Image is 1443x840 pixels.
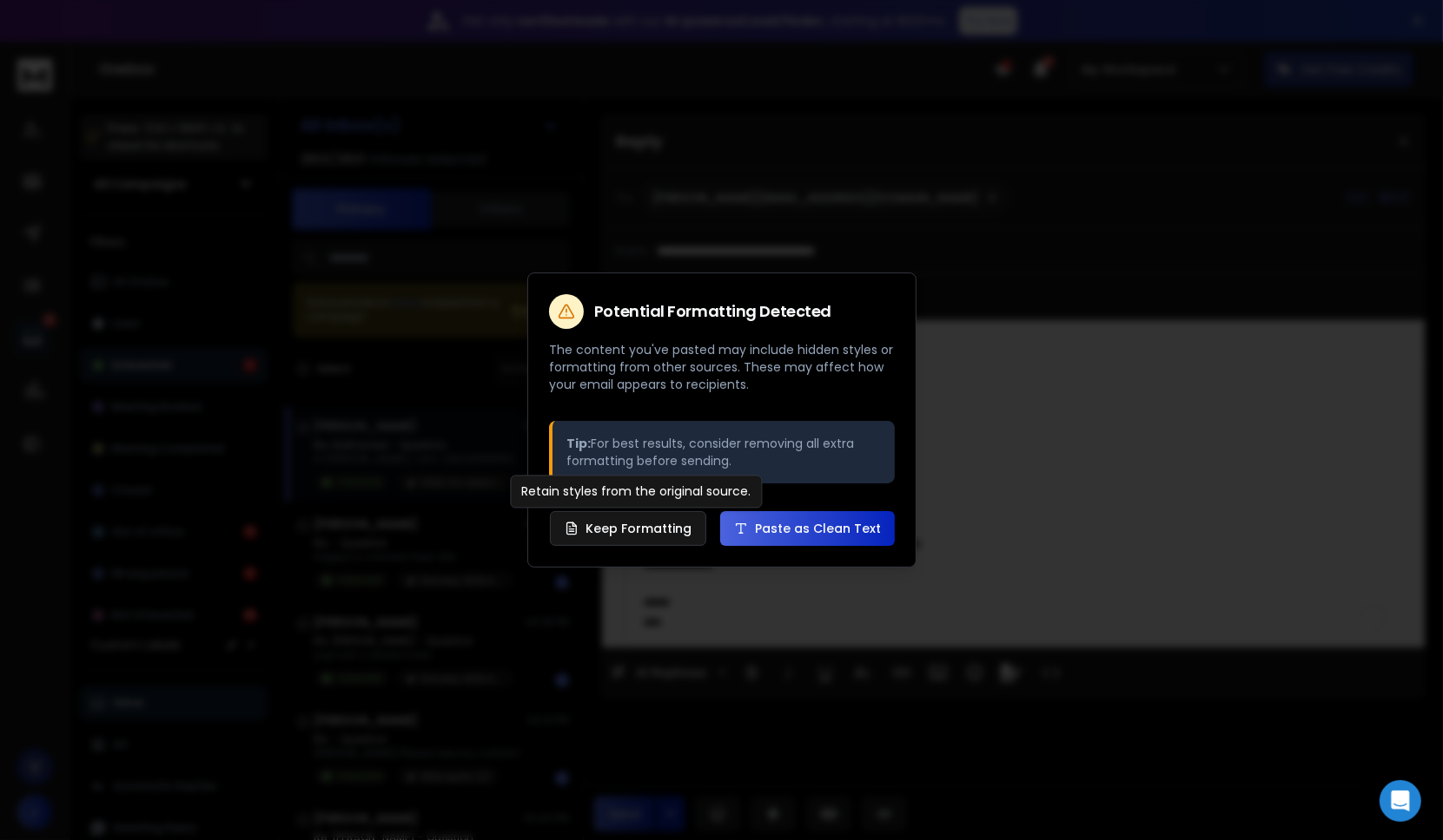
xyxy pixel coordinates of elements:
button: Keep Formatting [550,511,706,546]
div: Retain styles from the original source. [511,476,763,509]
p: For best results, consider removing all extra formatting before sending. [566,435,881,469]
h2: Potential Formatting Detected [594,304,831,319]
button: Paste as Clean Text [720,511,895,546]
div: Open Intercom Messenger [1380,780,1421,822]
strong: Tip: [566,435,591,452]
p: The content you've pasted may include hidden styles or formatting from other sources. These may a... [549,341,895,393]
